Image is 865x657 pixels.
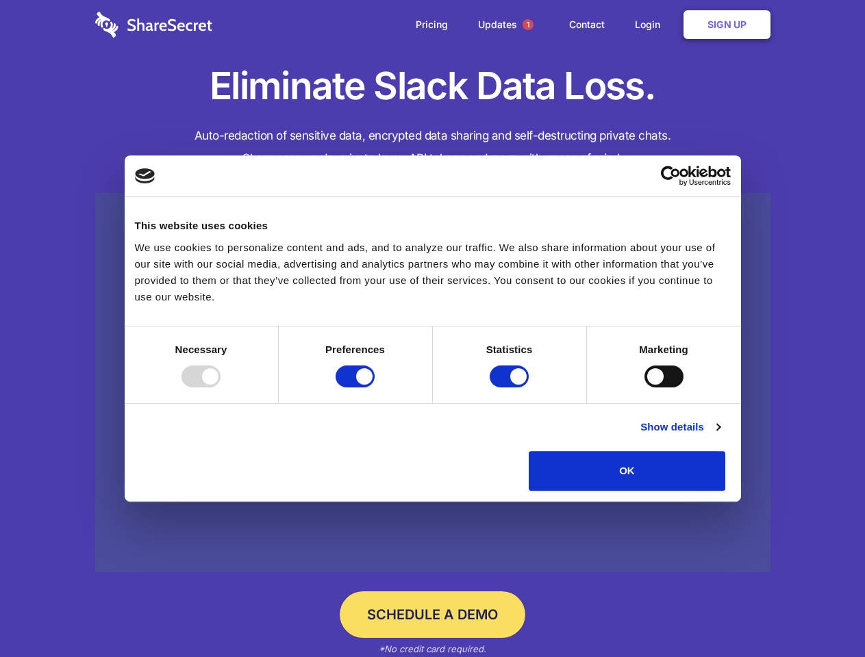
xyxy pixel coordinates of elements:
h4: Auto-redaction of sensitive data, encrypted data sharing and self-destructing private chats. Shar... [95,125,770,170]
a: Schedule a Demo [340,591,525,638]
strong: Marketing [639,344,688,355]
a: Pricing [402,3,462,46]
a: Show details [640,419,720,435]
div: We use cookies to personalize content and ads, and to analyze our traffic. We also share informat... [135,240,731,305]
a: Usercentrics Cookiebot - opens in a new window [611,166,731,186]
span: 1 [523,19,534,30]
button: OK [529,451,725,491]
img: logo-wordmark-white-trans-d4663122ce5f474addd5e946df7df03e33cb6a1c49d2221995e7729f52c070b2.svg [95,12,212,38]
a: Sign Up [684,10,770,39]
img: logo [135,168,155,183]
strong: Statistics [486,344,533,355]
a: Wistia video thumbnail [95,193,770,573]
strong: Necessary [175,344,227,355]
em: *No credit card required. [379,643,486,654]
a: Login [621,3,681,46]
strong: Preferences [325,344,385,355]
h1: Eliminate Slack Data Loss. [95,62,770,111]
a: Contact [555,3,618,46]
div: This website uses cookies [135,218,731,234]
